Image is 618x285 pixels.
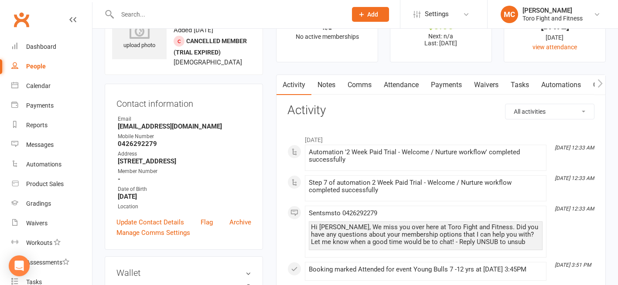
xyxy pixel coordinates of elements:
[378,75,425,95] a: Attendance
[11,194,92,214] a: Gradings
[555,145,594,151] i: [DATE] 12:33 AM
[116,268,251,278] h3: Wallet
[522,7,583,14] div: [PERSON_NAME]
[26,82,51,89] div: Calendar
[311,224,540,246] div: Hi [PERSON_NAME], We miss you over here at Toro Fight and Fitness. Did you have any questions abo...
[11,155,92,174] a: Automations
[26,259,69,266] div: Assessments
[501,6,518,23] div: MC
[555,206,594,212] i: [DATE] 12:33 AM
[26,161,61,168] div: Automations
[11,96,92,115] a: Payments
[522,14,583,22] div: Toro Fight and Fitness
[11,214,92,233] a: Waivers
[118,203,251,211] div: Location
[11,253,92,272] a: Assessments
[118,132,251,141] div: Mobile Number
[11,37,92,57] a: Dashboard
[26,200,51,207] div: Gradings
[201,217,213,227] a: Flag
[229,217,251,227] a: Archive
[296,33,359,40] span: No active memberships
[398,21,484,31] div: $0.00
[425,75,468,95] a: Payments
[287,104,594,117] h3: Activity
[555,175,594,181] i: [DATE] 12:33 AM
[11,233,92,253] a: Workouts
[26,141,54,148] div: Messages
[118,122,251,130] strong: [EMAIL_ADDRESS][DOMAIN_NAME]
[505,75,535,95] a: Tasks
[26,180,64,187] div: Product Sales
[116,217,184,227] a: Update Contact Details
[11,57,92,76] a: People
[118,175,251,183] strong: -
[26,220,48,227] div: Waivers
[425,4,449,24] span: Settings
[309,266,543,273] div: Booking marked Attended for event Young Bulls 7 -12 yrs at [DATE] 3:45PM
[309,209,377,217] span: Sent sms to 0426292279
[26,43,56,50] div: Dashboard
[118,193,251,200] strong: [DATE]
[10,9,32,31] a: Clubworx
[26,239,52,246] div: Workouts
[174,37,247,56] span: Cancelled member (trial expired)
[533,44,577,51] a: view attendance
[512,33,598,42] div: [DATE]
[112,21,167,50] div: upload photo
[398,33,484,47] p: Next: n/a Last: [DATE]
[11,135,92,155] a: Messages
[26,122,48,129] div: Reports
[352,7,389,22] button: Add
[174,58,242,66] span: [DEMOGRAPHIC_DATA]
[309,179,543,194] div: Step 7 of automation 2 Week Paid Trial - Welcome / Nurture workflow completed successfully
[115,8,341,20] input: Search...
[118,150,251,158] div: Address
[367,11,378,18] span: Add
[11,76,92,96] a: Calendar
[535,75,587,95] a: Automations
[9,255,30,276] div: Open Intercom Messenger
[11,115,92,135] a: Reports
[468,75,505,95] a: Waivers
[309,149,543,163] div: Automation '2 Week Paid Trial - Welcome / Nurture workflow' completed successfully
[116,95,251,109] h3: Contact information
[341,75,378,95] a: Comms
[11,174,92,194] a: Product Sales
[512,21,598,31] div: [DATE]
[118,157,251,165] strong: [STREET_ADDRESS]
[118,115,251,123] div: Email
[287,131,594,145] li: [DATE]
[174,26,213,34] time: Added [DATE]
[116,227,190,238] a: Manage Comms Settings
[118,185,251,193] div: Date of Birth
[118,167,251,176] div: Member Number
[555,262,591,268] i: [DATE] 3:51 PM
[311,75,341,95] a: Notes
[118,140,251,148] strong: 0426292279
[277,75,311,95] a: Activity
[26,102,54,109] div: Payments
[26,63,46,70] div: People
